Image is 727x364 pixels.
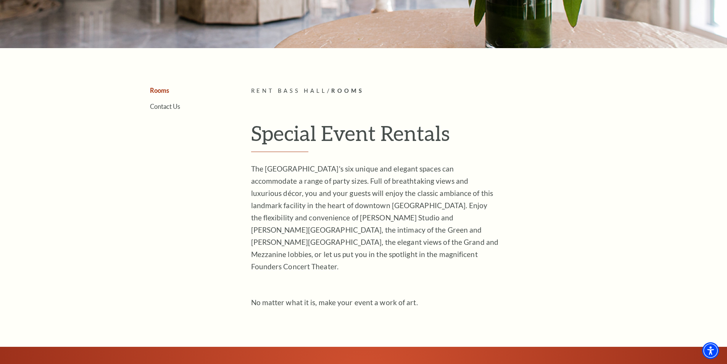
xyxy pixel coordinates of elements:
[251,121,600,152] h1: Special Event Rentals
[251,164,499,271] span: The [GEOGRAPHIC_DATA]'s six unique and elegant spaces can accommodate a range of party sizes. Ful...
[251,87,327,94] span: Rent Bass Hall
[251,86,600,96] p: /
[150,87,169,94] a: Rooms
[702,342,719,359] div: Accessibility Menu
[331,87,364,94] span: Rooms
[150,103,180,110] a: Contact Us
[251,298,418,307] span: No matter what it is, make your event a work of art.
